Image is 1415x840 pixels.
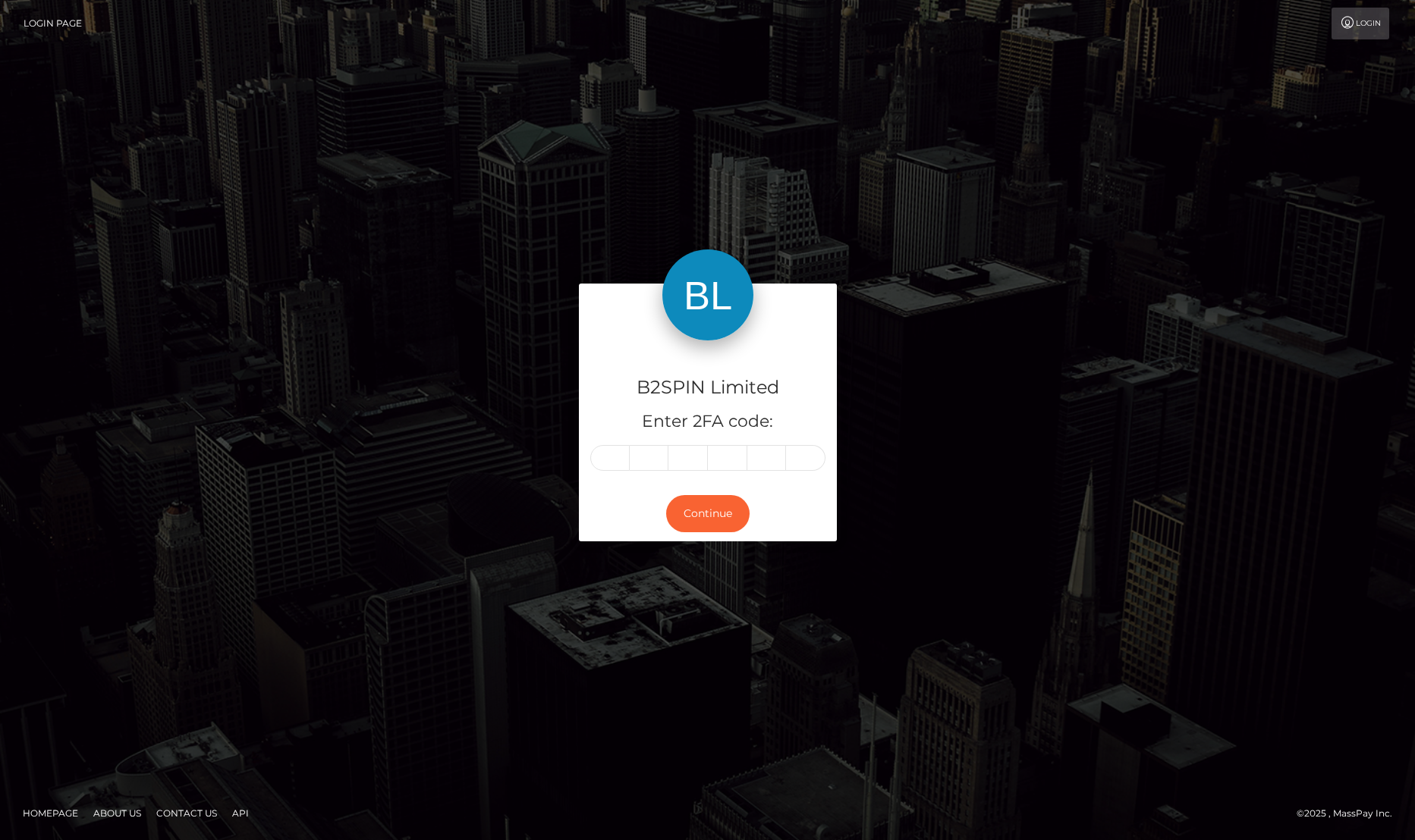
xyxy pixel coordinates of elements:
[17,801,84,825] a: Homepage
[590,410,825,434] h5: Enter 2FA code:
[1332,8,1389,39] a: Login
[24,8,82,39] a: Login Page
[226,801,255,825] a: API
[662,249,753,340] img: B2SPIN Limited
[1297,805,1404,822] div: © 2025 , MassPay Inc.
[590,375,825,401] h4: B2SPIN Limited
[150,801,223,825] a: Contact Us
[87,801,147,825] a: About Us
[666,495,750,532] button: Continue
